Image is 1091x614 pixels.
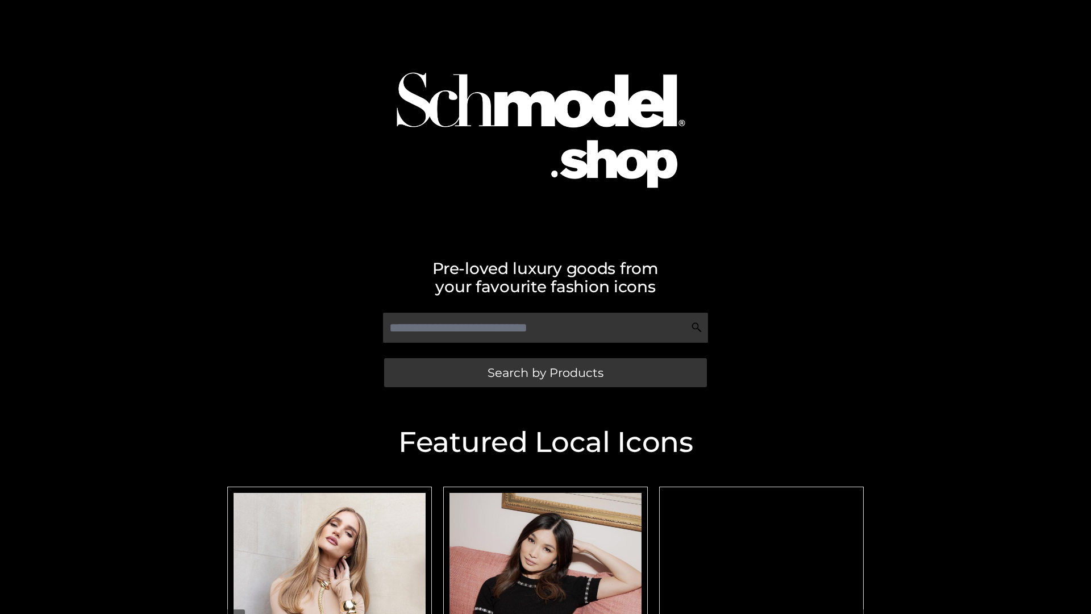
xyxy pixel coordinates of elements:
[384,358,707,387] a: Search by Products
[222,428,869,457] h2: Featured Local Icons​
[488,367,603,379] span: Search by Products
[691,322,702,333] img: Search Icon
[222,259,869,296] h2: Pre-loved luxury goods from your favourite fashion icons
